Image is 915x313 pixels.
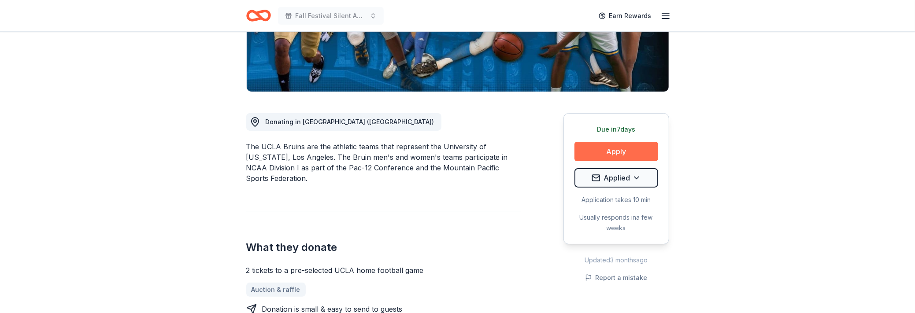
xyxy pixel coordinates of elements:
[574,142,658,161] button: Apply
[246,240,521,254] h2: What they donate
[246,265,521,276] div: 2 tickets to a pre-selected UCLA home football game
[246,283,306,297] a: Auction & raffle
[246,5,271,26] a: Home
[604,172,630,184] span: Applied
[574,212,658,233] div: Usually responds in a few weeks
[585,272,648,283] button: Report a mistake
[563,255,669,265] div: Updated 3 months ago
[593,8,657,24] a: Earn Rewards
[278,7,384,25] button: Fall Festival Silent Auction
[574,168,658,188] button: Applied
[296,11,366,21] span: Fall Festival Silent Auction
[574,124,658,135] div: Due in 7 days
[574,195,658,205] div: Application takes 10 min
[246,141,521,184] div: The UCLA Bruins are the athletic teams that represent the University of [US_STATE], Los Angeles. ...
[266,118,434,125] span: Donating in [GEOGRAPHIC_DATA] ([GEOGRAPHIC_DATA])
